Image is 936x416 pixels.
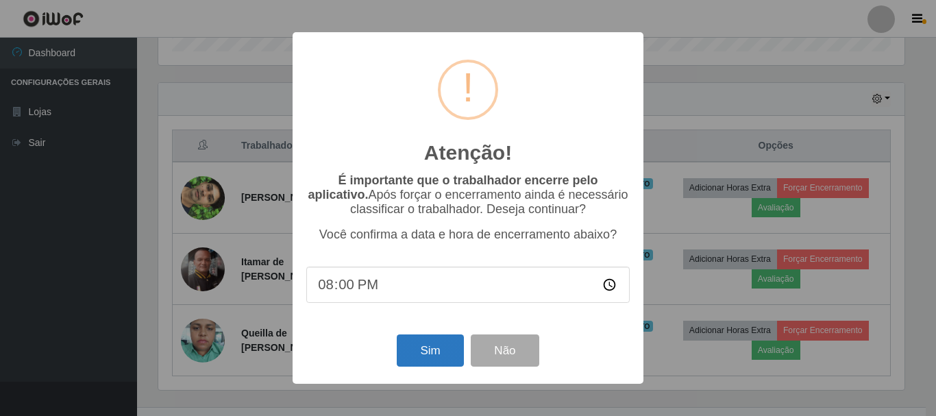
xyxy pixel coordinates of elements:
b: É importante que o trabalhador encerre pelo aplicativo. [308,173,598,201]
p: Você confirma a data e hora de encerramento abaixo? [306,228,630,242]
button: Não [471,334,539,367]
p: Após forçar o encerramento ainda é necessário classificar o trabalhador. Deseja continuar? [306,173,630,217]
button: Sim [397,334,463,367]
h2: Atenção! [424,140,512,165]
